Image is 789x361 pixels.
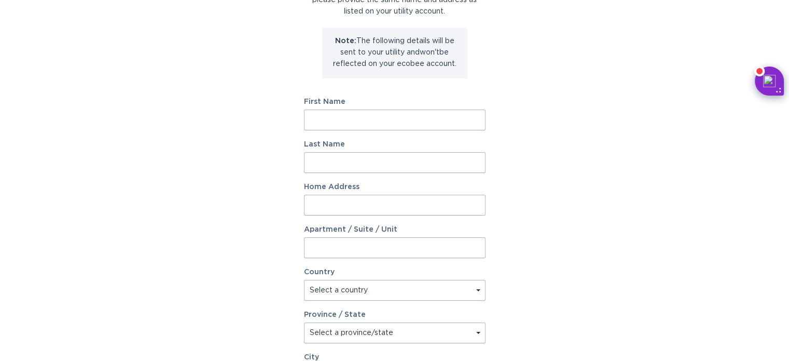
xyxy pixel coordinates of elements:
[304,269,335,276] label: Country
[304,183,486,191] label: Home Address
[304,98,486,105] label: First Name
[304,311,366,318] label: Province / State
[304,141,486,148] label: Last Name
[330,35,460,70] p: The following details will be sent to your utility and won't be reflected on your ecobee account.
[335,37,356,45] strong: Note:
[304,226,486,233] label: Apartment / Suite / Unit
[304,354,486,361] label: City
